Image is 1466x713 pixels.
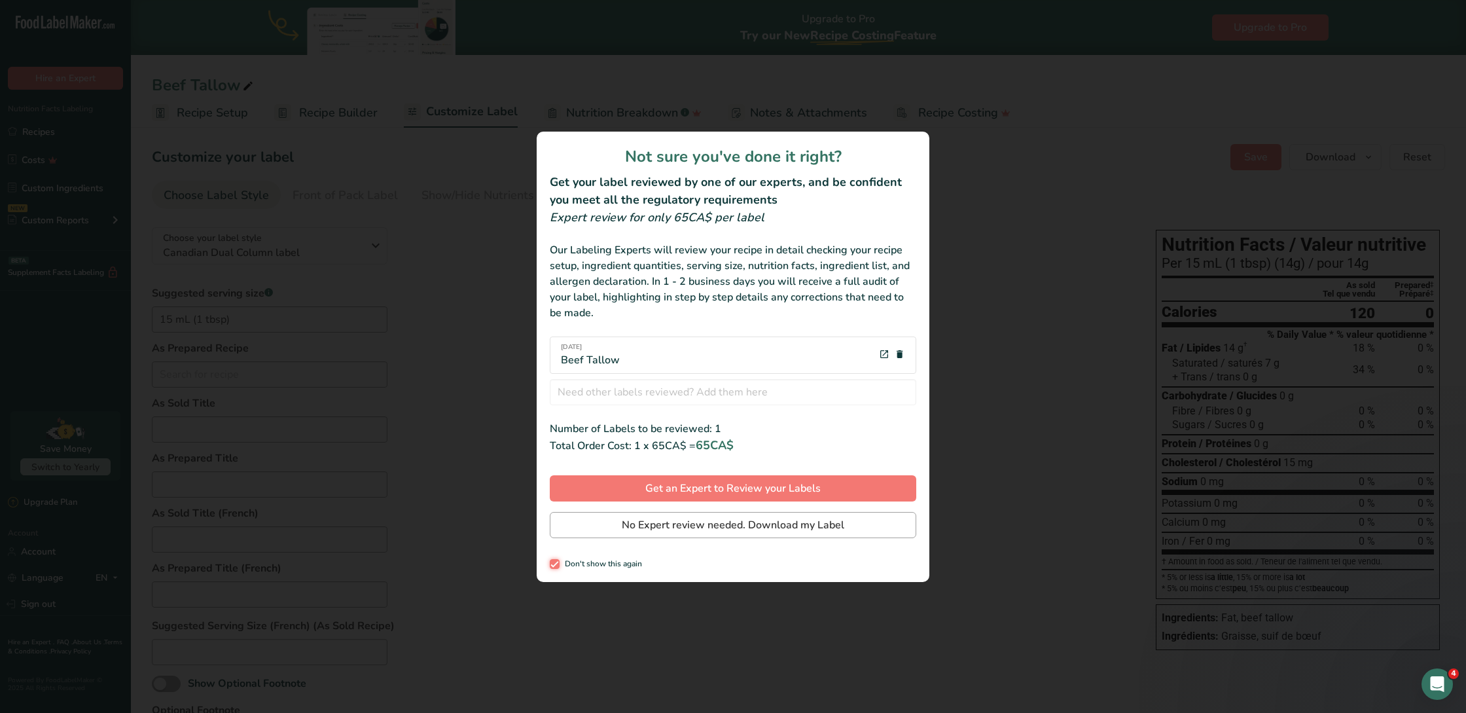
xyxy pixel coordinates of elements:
[560,559,642,569] span: Don't show this again
[550,512,916,538] button: No Expert review needed. Download my Label
[550,242,916,321] div: Our Labeling Experts will review your recipe in detail checking your recipe setup, ingredient qua...
[550,379,916,405] input: Need other labels reviewed? Add them here
[550,421,916,437] div: Number of Labels to be reviewed: 1
[622,517,844,533] span: No Expert review needed. Download my Label
[550,209,916,227] div: Expert review for only 65CA$ per label
[1448,668,1459,679] span: 4
[1421,668,1453,700] iframe: Intercom live chat
[696,437,734,453] span: 65CA$
[550,174,916,209] h2: Get your label reviewed by one of our experts, and be confident you meet all the regulatory requi...
[550,437,916,454] div: Total Order Cost: 1 x 65CA$ =
[550,145,916,168] h1: Not sure you've done it right?
[550,475,916,502] button: Get an Expert to Review your Labels
[645,481,821,496] span: Get an Expert to Review your Labels
[561,342,620,368] div: Beef Tallow
[561,342,620,352] span: [DATE]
